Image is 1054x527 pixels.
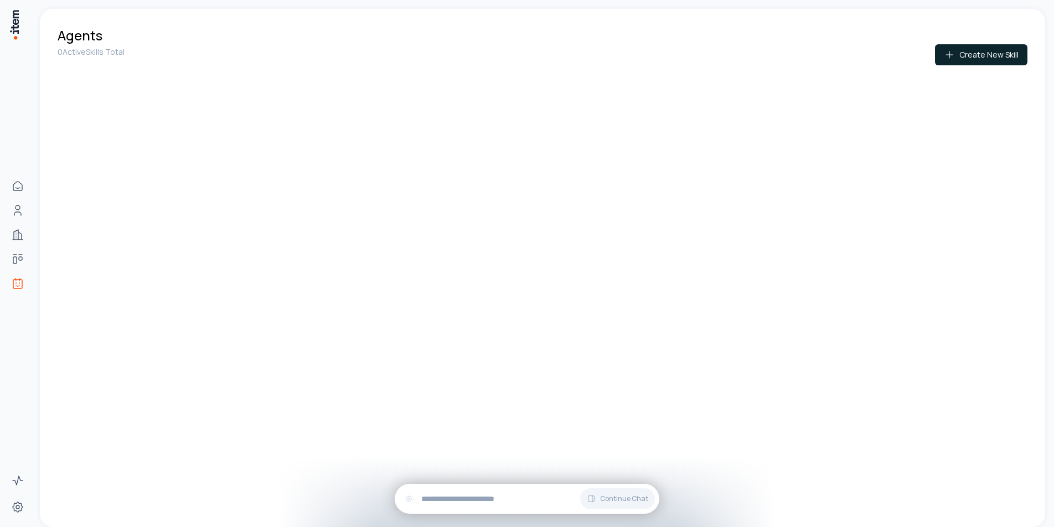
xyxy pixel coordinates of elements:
[7,199,29,221] a: People
[935,44,1027,65] button: Create New Skill
[7,224,29,246] a: Companies
[7,496,29,518] a: Settings
[395,484,659,514] div: Continue Chat
[58,46,125,58] p: 0 Active Skills Total
[580,488,655,509] button: Continue Chat
[7,248,29,270] a: Deals
[58,27,102,44] h1: Agents
[9,9,20,40] img: Item Brain Logo
[7,272,29,294] a: Agents
[7,175,29,197] a: Home
[600,494,648,503] span: Continue Chat
[7,469,29,492] a: Activity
